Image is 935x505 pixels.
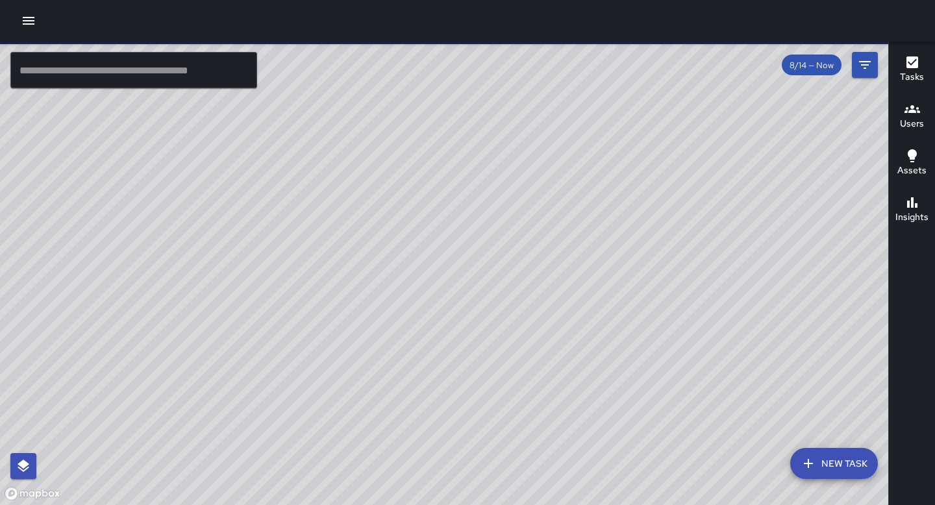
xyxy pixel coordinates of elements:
[852,52,878,78] button: Filters
[895,210,929,225] h6: Insights
[889,187,935,234] button: Insights
[790,448,878,479] button: New Task
[900,117,924,131] h6: Users
[889,140,935,187] button: Assets
[889,93,935,140] button: Users
[900,70,924,84] h6: Tasks
[889,47,935,93] button: Tasks
[897,164,927,178] h6: Assets
[782,60,841,71] span: 8/14 — Now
